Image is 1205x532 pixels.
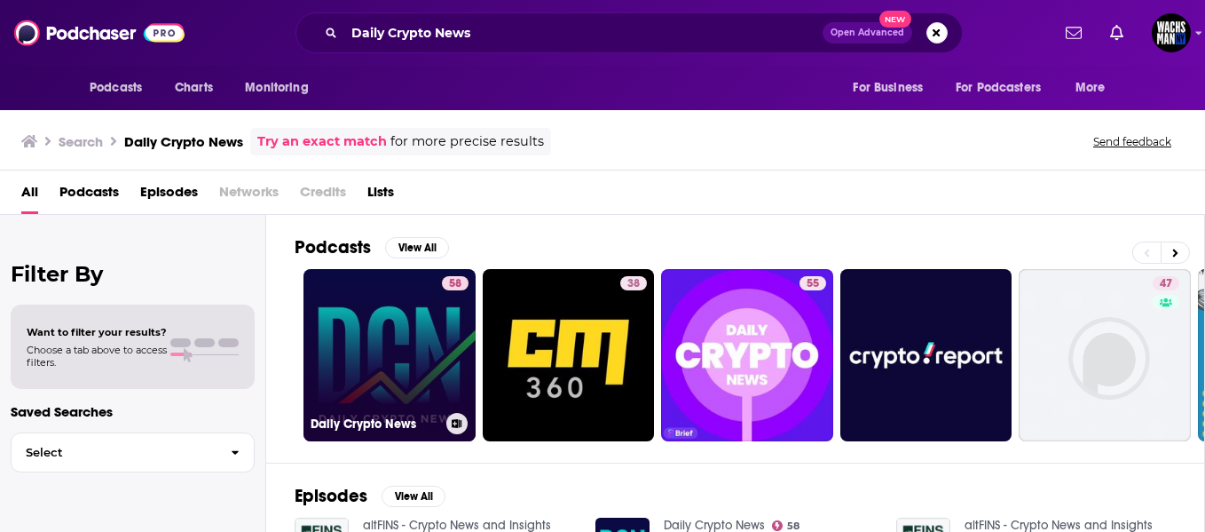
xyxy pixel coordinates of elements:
button: Select [11,433,255,472]
h3: Search [59,133,103,150]
button: open menu [77,71,165,105]
a: Show notifications dropdown [1103,18,1130,48]
span: Credits [300,178,346,214]
img: Podchaser - Follow, Share and Rate Podcasts [14,16,185,50]
div: Search podcasts, credits, & more... [295,12,963,53]
button: Send feedback [1088,134,1177,149]
img: User Profile [1152,13,1191,52]
h2: Podcasts [295,236,371,258]
a: 58 [442,276,469,290]
a: 47 [1153,276,1179,290]
a: 58 [772,520,800,531]
span: Networks [219,178,279,214]
input: Search podcasts, credits, & more... [344,19,823,47]
span: 38 [627,275,640,293]
h2: Episodes [295,485,367,507]
span: Charts [175,75,213,100]
span: Open Advanced [831,28,904,37]
span: 58 [449,275,461,293]
a: EpisodesView All [295,485,445,507]
span: Select [12,447,217,458]
span: For Podcasters [956,75,1041,100]
button: open menu [840,71,945,105]
a: 47 [1019,269,1191,441]
span: Podcasts [90,75,142,100]
h3: Daily Crypto News [311,417,439,432]
span: 55 [807,275,819,293]
a: Lists [367,178,394,214]
button: Open AdvancedNew [823,22,912,44]
span: Monitoring [245,75,308,100]
a: Podcasts [59,178,119,214]
p: Saved Searches [11,403,255,420]
span: New [879,11,911,28]
button: View All [382,486,445,507]
span: More [1075,75,1106,100]
button: View All [385,237,449,258]
a: 55 [661,269,833,441]
button: open menu [944,71,1067,105]
h3: Daily Crypto News [124,133,243,150]
span: 58 [787,522,799,530]
a: Episodes [140,178,198,214]
a: 38 [483,269,655,441]
h2: Filter By [11,261,255,287]
a: 38 [620,276,647,290]
span: For Business [853,75,923,100]
a: All [21,178,38,214]
span: Want to filter your results? [27,326,167,338]
span: 47 [1160,275,1172,293]
a: Try an exact match [257,131,387,152]
span: Choose a tab above to access filters. [27,344,167,369]
a: 58Daily Crypto News [303,269,476,441]
a: PodcastsView All [295,236,449,258]
span: for more precise results [390,131,544,152]
a: 55 [799,276,826,290]
a: Show notifications dropdown [1059,18,1089,48]
button: open menu [1063,71,1128,105]
button: open menu [232,71,331,105]
button: Show profile menu [1152,13,1191,52]
span: Logged in as WachsmanNY [1152,13,1191,52]
a: Charts [163,71,224,105]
